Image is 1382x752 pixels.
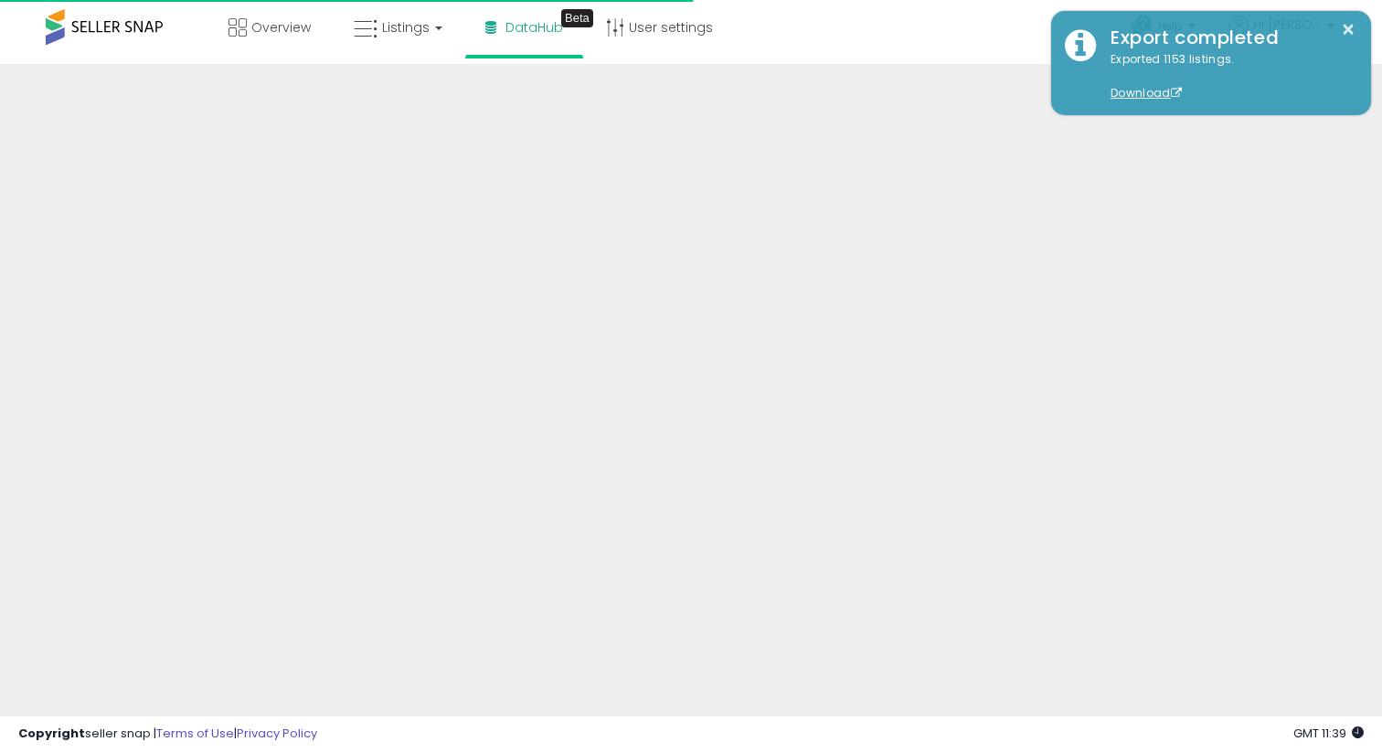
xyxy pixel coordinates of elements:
[156,725,234,742] a: Terms of Use
[1111,85,1182,101] a: Download
[1341,18,1355,41] button: ×
[561,9,593,27] div: Tooltip anchor
[1293,725,1364,742] span: 2025-10-12 11:39 GMT
[1097,25,1357,51] div: Export completed
[1097,51,1357,102] div: Exported 1153 listings.
[18,726,317,743] div: seller snap | |
[505,18,563,37] span: DataHub
[251,18,311,37] span: Overview
[237,725,317,742] a: Privacy Policy
[18,725,85,742] strong: Copyright
[382,18,430,37] span: Listings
